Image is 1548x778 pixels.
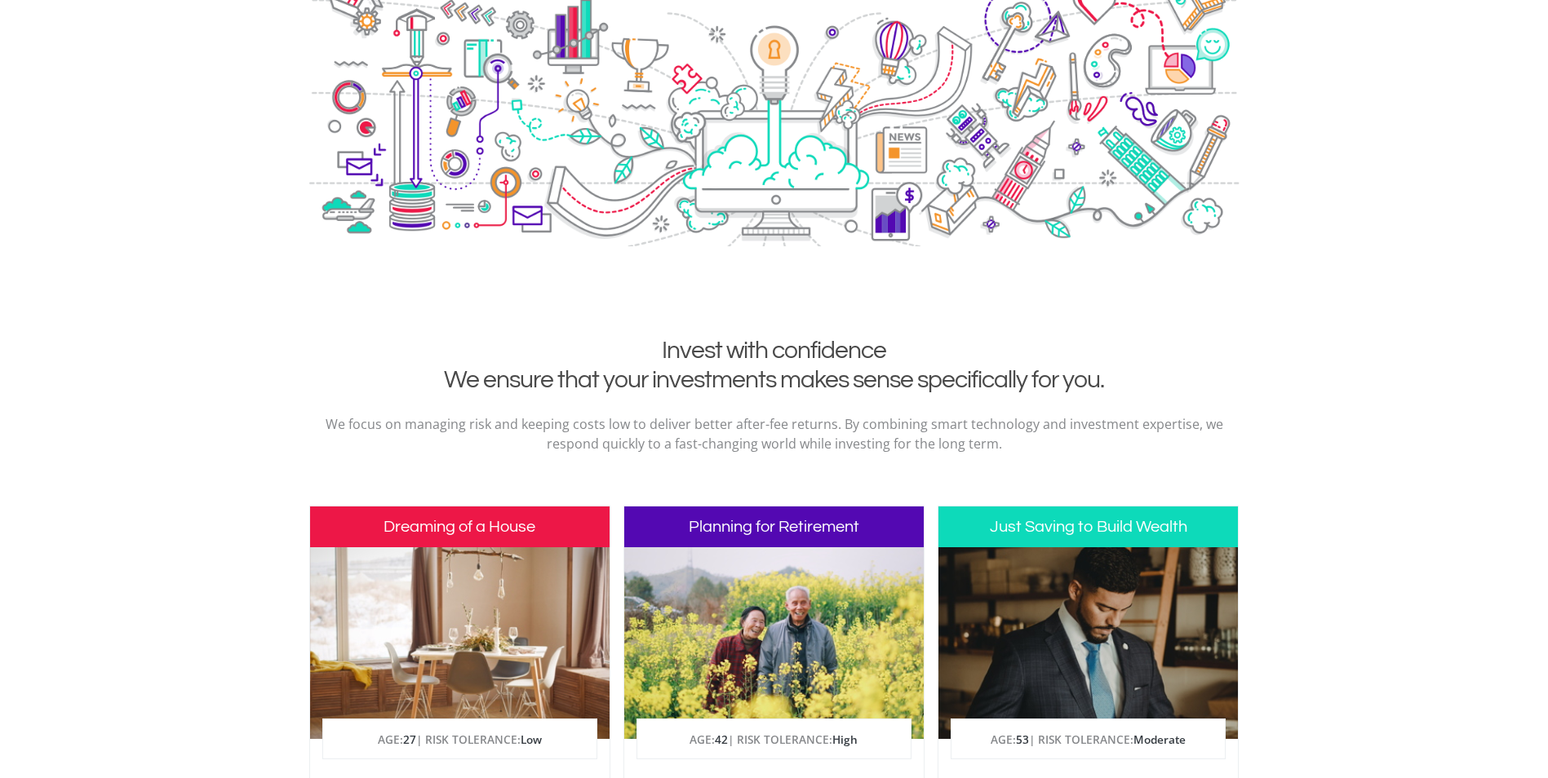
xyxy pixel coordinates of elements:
[310,506,610,547] h3: Dreaming of a House
[1133,732,1186,747] span: Moderate
[403,732,416,747] span: 27
[938,506,1238,547] h3: Just Saving to Build Wealth
[322,414,1227,453] p: We focus on managing risk and keeping costs low to deliver better after-fee returns. By combining...
[521,732,542,747] span: Low
[1016,732,1029,747] span: 53
[637,719,911,760] p: AGE: | RISK TOLERANCE:
[323,719,597,760] p: AGE: | RISK TOLERANCE:
[715,732,728,747] span: 42
[322,336,1227,395] h2: Invest with confidence We ensure that your investments makes sense specifically for you.
[951,719,1225,760] p: AGE: | RISK TOLERANCE:
[624,506,924,547] h3: Planning for Retirement
[832,732,858,747] span: High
